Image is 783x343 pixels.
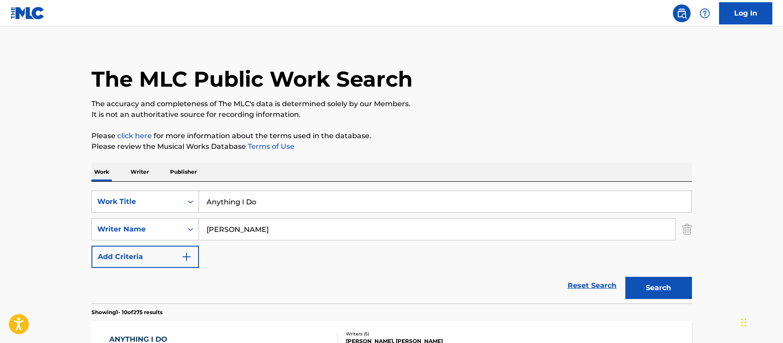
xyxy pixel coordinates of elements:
img: help [700,8,710,19]
img: MLC Logo [11,7,45,20]
p: Work [91,163,112,181]
p: Writer [128,163,151,181]
p: Please for more information about the terms used in the database. [91,131,692,141]
iframe: Chat Widget [739,300,783,343]
img: Delete Criterion [682,218,692,240]
a: Public Search [673,4,691,22]
p: Please review the Musical Works Database [91,141,692,152]
a: Terms of Use [246,142,294,151]
div: Writers ( 5 ) [346,331,480,337]
p: Showing 1 - 10 of 275 results [91,308,163,316]
p: The accuracy and completeness of The MLC's data is determined solely by our Members. [91,99,692,109]
button: Add Criteria [91,246,199,268]
div: Help [696,4,714,22]
p: It is not an authoritative source for recording information. [91,109,692,120]
form: Search Form [91,191,692,303]
a: click here [117,132,152,140]
img: search [676,8,687,19]
button: Search [625,277,692,299]
div: Writer Name [97,224,177,235]
img: 9d2ae6d4665cec9f34b9.svg [181,251,192,262]
a: Reset Search [563,276,621,295]
p: Publisher [167,163,199,181]
a: Log In [719,2,772,24]
h1: The MLC Public Work Search [91,66,413,92]
div: Work Title [97,196,177,207]
div: Drag [741,309,747,336]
